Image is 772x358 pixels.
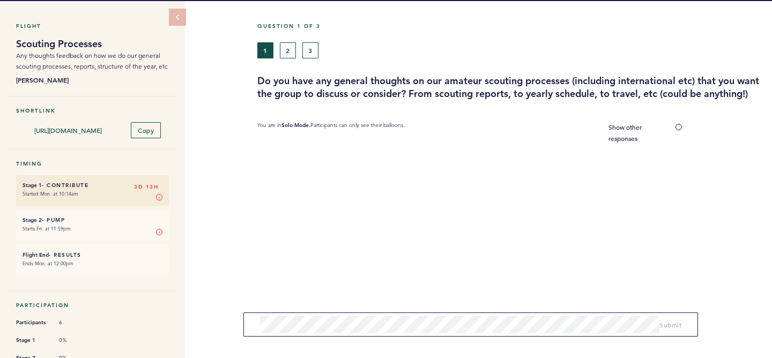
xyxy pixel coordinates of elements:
[257,74,764,100] h3: Do you have any general thoughts on our amateur scouting processes (including international etc) ...
[23,251,49,258] small: Flight End
[23,225,71,232] time: Starts Fri. at 11:59pm
[16,23,169,29] h5: Flight
[59,337,91,344] span: 0%
[16,302,169,309] h5: Participation
[131,122,161,138] button: Copy
[16,74,169,85] b: [PERSON_NAME]
[659,320,681,329] span: Submit
[659,319,681,330] button: Submit
[23,182,162,189] h6: - Contribute
[16,160,169,167] h5: Timing
[257,42,273,58] button: 1
[23,190,78,197] time: Started Mon. at 10:14am
[59,319,91,326] span: 6
[134,182,158,192] span: 3D 13H
[302,42,318,58] button: 3
[16,51,168,70] span: Any thoughts feedback on how we do our general scouting processes, reports, structure of the year...
[23,217,42,223] small: Stage 2
[16,317,48,328] span: Participants
[257,122,405,144] p: You are in Participants can only see their balloons.
[23,217,162,223] h6: - Pump
[138,126,154,135] span: Copy
[16,38,169,50] h1: Scouting Processes
[280,42,296,58] button: 2
[257,23,764,29] h5: Question 1 of 3
[16,107,169,114] h5: Shortlink
[281,122,310,129] b: Solo Mode.
[16,335,48,346] span: Stage 1
[608,123,642,143] span: Show other responses
[23,260,73,267] time: Ends Mon. at 12:00pm
[23,251,162,258] h6: - Results
[23,182,42,189] small: Stage 1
